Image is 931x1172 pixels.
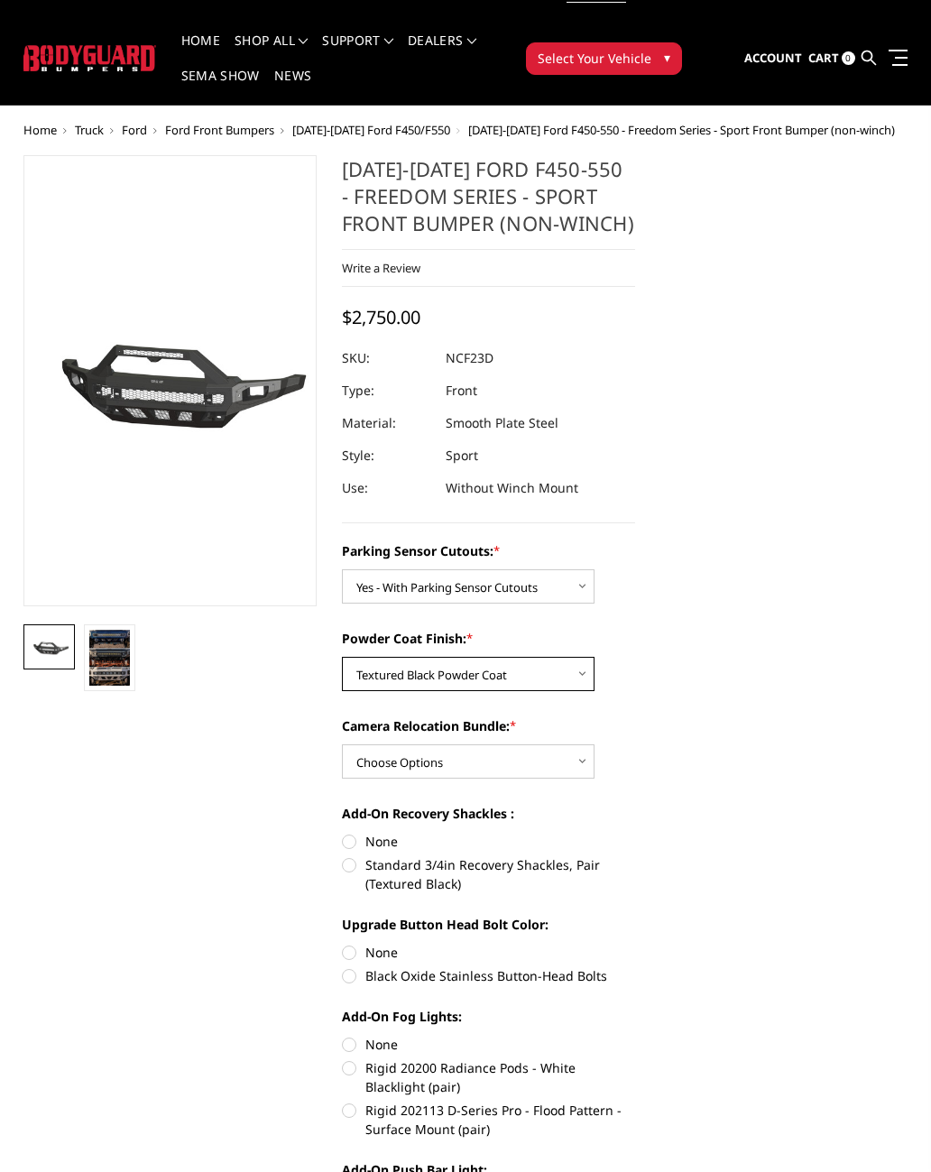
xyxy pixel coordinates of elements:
span: ▾ [664,48,670,67]
label: Standard 3/4in Recovery Shackles, Pair (Textured Black) [342,855,635,893]
dd: NCF23D [446,342,493,374]
label: Rigid 202113 D-Series Pro - Flood Pattern - Surface Mount (pair) [342,1101,635,1139]
span: 0 [842,51,855,65]
a: Dealers [408,34,476,69]
a: News [274,69,311,105]
span: Cart [808,50,839,66]
span: $2,750.00 [342,305,420,329]
button: Select Your Vehicle [526,42,682,75]
dt: Use: [342,472,432,504]
a: Support [322,34,393,69]
a: Write a Review [342,260,420,276]
dt: Type: [342,374,432,407]
a: Ford Front Bumpers [165,122,274,138]
span: [DATE]-[DATE] Ford F450-550 - Freedom Series - Sport Front Bumper (non-winch) [468,122,895,138]
a: shop all [235,34,308,69]
a: Account [744,34,802,83]
dt: Style: [342,439,432,472]
label: Add-On Fog Lights: [342,1007,635,1026]
h1: [DATE]-[DATE] Ford F450-550 - Freedom Series - Sport Front Bumper (non-winch) [342,155,635,250]
dt: Material: [342,407,432,439]
label: Black Oxide Stainless Button-Head Bolts [342,966,635,985]
a: 2023-2025 Ford F450-550 - Freedom Series - Sport Front Bumper (non-winch) [23,155,317,606]
label: Upgrade Button Head Bolt Color: [342,915,635,934]
img: Multiple lighting options [89,630,130,686]
img: BODYGUARD BUMPERS [23,45,156,71]
label: None [342,1035,635,1054]
a: Home [181,34,220,69]
dd: Front [446,374,477,407]
dd: Without Winch Mount [446,472,578,504]
label: Powder Coat Finish: [342,629,635,648]
label: Camera Relocation Bundle: [342,716,635,735]
span: Account [744,50,802,66]
label: Parking Sensor Cutouts: [342,541,635,560]
a: [DATE]-[DATE] Ford F450/F550 [292,122,450,138]
img: 2023-2025 Ford F450-550 - Freedom Series - Sport Front Bumper (non-winch) [29,638,69,657]
dt: SKU: [342,342,432,374]
a: Ford [122,122,147,138]
a: Cart 0 [808,34,855,83]
dd: Smooth Plate Steel [446,407,558,439]
label: None [342,832,635,851]
label: None [342,943,635,962]
dd: Sport [446,439,478,472]
label: Rigid 20200 Radiance Pods - White Blacklight (pair) [342,1058,635,1096]
label: Add-On Recovery Shackles : [342,804,635,823]
a: Truck [75,122,104,138]
span: Select Your Vehicle [538,49,651,68]
a: Home [23,122,57,138]
a: SEMA Show [181,69,260,105]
